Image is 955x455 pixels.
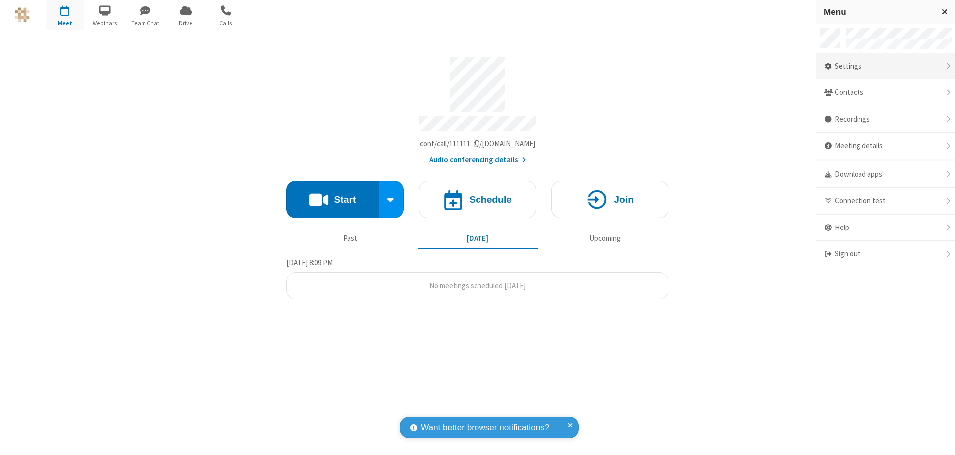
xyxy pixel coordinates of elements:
[816,188,955,215] div: Connection test
[816,106,955,133] div: Recordings
[816,53,955,80] div: Settings
[816,241,955,267] div: Sign out
[87,19,124,28] span: Webinars
[286,257,668,300] section: Today's Meetings
[334,195,356,204] h4: Start
[816,133,955,159] div: Meeting details
[379,181,404,218] div: Start conference options
[429,154,526,166] button: Audio conferencing details
[418,229,538,248] button: [DATE]
[429,281,526,290] span: No meetings scheduled [DATE]
[816,215,955,241] div: Help
[167,19,204,28] span: Drive
[816,161,955,188] div: Download apps
[46,19,84,28] span: Meet
[286,49,668,166] section: Account details
[286,258,333,267] span: [DATE] 8:09 PM
[545,229,665,248] button: Upcoming
[469,195,512,204] h4: Schedule
[286,181,379,218] button: Start
[824,7,933,17] h3: Menu
[421,421,549,434] span: Want better browser notifications?
[551,181,668,218] button: Join
[419,181,536,218] button: Schedule
[207,19,245,28] span: Calls
[290,229,410,248] button: Past
[15,7,30,22] img: QA Selenium DO NOT DELETE OR CHANGE
[420,138,536,150] button: Copy my meeting room linkCopy my meeting room link
[614,195,634,204] h4: Join
[816,79,955,106] div: Contacts
[127,19,164,28] span: Team Chat
[420,139,536,148] span: Copy my meeting room link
